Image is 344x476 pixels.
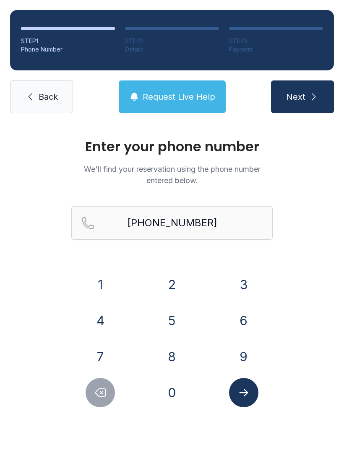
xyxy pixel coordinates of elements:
button: 6 [229,306,258,335]
button: 4 [86,306,115,335]
button: 8 [157,342,187,371]
div: STEP 2 [125,37,219,45]
input: Reservation phone number [71,206,273,240]
button: Delete number [86,378,115,407]
div: STEP 1 [21,37,115,45]
button: 1 [86,270,115,299]
h1: Enter your phone number [71,140,273,153]
span: Back [39,91,58,103]
button: Submit lookup form [229,378,258,407]
button: 2 [157,270,187,299]
button: 0 [157,378,187,407]
button: 5 [157,306,187,335]
button: 9 [229,342,258,371]
span: Next [286,91,305,103]
div: STEP 3 [229,37,323,45]
div: Phone Number [21,45,115,54]
p: We'll find your reservation using the phone number entered below. [71,163,273,186]
button: 3 [229,270,258,299]
button: 7 [86,342,115,371]
div: Details [125,45,219,54]
span: Request Live Help [143,91,215,103]
div: Payment [229,45,323,54]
